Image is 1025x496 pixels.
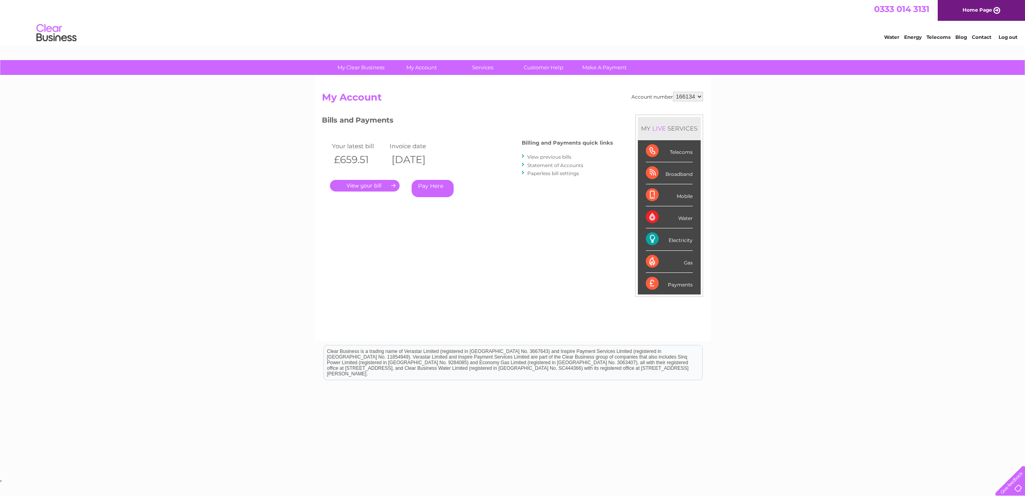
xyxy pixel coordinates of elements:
[510,60,577,75] a: Customer Help
[330,180,400,192] a: .
[651,125,667,132] div: LIVE
[646,206,693,228] div: Water
[527,170,579,176] a: Paperless bill settings
[322,92,703,107] h2: My Account
[884,34,899,40] a: Water
[322,115,613,129] h3: Bills and Payments
[527,162,583,168] a: Statement of Accounts
[927,34,951,40] a: Telecoms
[389,60,455,75] a: My Account
[874,4,929,14] a: 0333 014 3131
[330,151,388,168] th: £659.51
[646,184,693,206] div: Mobile
[324,4,702,39] div: Clear Business is a trading name of Verastar Limited (registered in [GEOGRAPHIC_DATA] No. 3667643...
[638,117,701,140] div: MY SERVICES
[646,162,693,184] div: Broadband
[646,251,693,273] div: Gas
[36,21,77,45] img: logo.png
[972,34,991,40] a: Contact
[330,141,388,151] td: Your latest bill
[328,60,394,75] a: My Clear Business
[388,141,445,151] td: Invoice date
[527,154,571,160] a: View previous bills
[646,140,693,162] div: Telecoms
[631,92,703,101] div: Account number
[450,60,516,75] a: Services
[904,34,922,40] a: Energy
[571,60,637,75] a: Make A Payment
[412,180,454,197] a: Pay Here
[522,140,613,146] h4: Billing and Payments quick links
[646,273,693,294] div: Payments
[646,228,693,250] div: Electricity
[388,151,445,168] th: [DATE]
[999,34,1017,40] a: Log out
[955,34,967,40] a: Blog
